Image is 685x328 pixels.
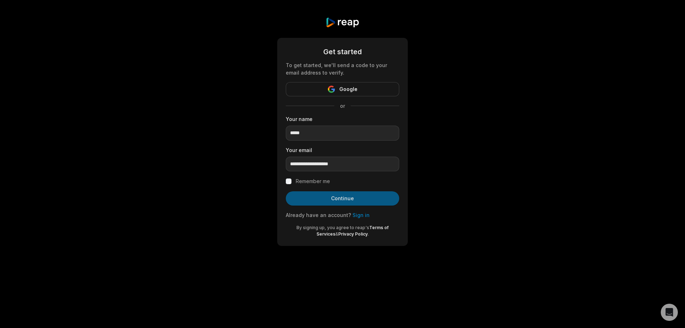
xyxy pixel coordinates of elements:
span: Google [339,85,357,94]
label: Remember me [296,177,330,186]
span: Already have an account? [286,212,351,218]
a: Sign in [352,212,370,218]
button: Google [286,82,399,96]
div: Open Intercom Messenger [661,304,678,321]
span: . [368,231,369,237]
div: To get started, we'll send a code to your email address to verify. [286,61,399,76]
span: or [334,102,351,110]
span: By signing up, you agree to reap's [296,225,369,230]
button: Continue [286,191,399,206]
div: Get started [286,46,399,57]
a: Privacy Policy [338,231,368,237]
span: & [335,231,338,237]
label: Your email [286,146,399,154]
img: reap [325,17,359,28]
label: Your name [286,115,399,123]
